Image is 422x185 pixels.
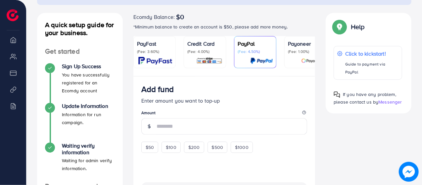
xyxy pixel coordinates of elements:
img: logo [7,9,19,21]
span: $1000 [235,144,249,151]
img: Popup guide [334,91,340,98]
span: Ecomdy Balance: [133,13,175,21]
legend: Amount [141,110,307,118]
h3: Add fund [141,84,174,94]
img: card [301,57,323,65]
span: $100 [166,144,176,151]
p: Waiting for admin verify information. [62,157,115,172]
p: (Fee: 1.00%) [288,49,323,54]
li: Waiting verify information [37,143,123,182]
p: Information for run campaign. [62,111,115,126]
p: (Fee: 4.00%) [187,49,222,54]
p: You have successfully registered for an Ecomdy account [62,71,115,95]
span: $50 [146,144,154,151]
h4: A quick setup guide for your business. [37,21,123,37]
li: Sign Up Success [37,63,123,103]
span: $200 [188,144,200,151]
img: image [399,162,419,182]
p: Credit Card [187,40,222,48]
p: *Minimum balance to create an account is $50, please add more money. [133,23,315,31]
span: If you have any problem, please contact us by [334,91,396,105]
img: Popup guide [334,21,346,33]
span: $500 [212,144,223,151]
p: Help [351,23,365,31]
p: Guide to payment via PayPal [345,60,399,76]
p: Enter amount you want to top-up [141,97,307,105]
p: Click to kickstart! [345,50,399,58]
p: Payoneer [288,40,323,48]
h4: Sign Up Success [62,63,115,69]
p: PayPal [238,40,273,48]
img: card [138,57,172,65]
p: (Fee: 4.50%) [238,49,273,54]
span: Messenger [378,99,402,105]
h4: Get started [37,47,123,56]
p: (Fee: 3.60%) [137,49,172,54]
p: PayFast [137,40,172,48]
img: card [196,57,222,65]
span: $0 [176,13,184,21]
img: card [250,57,273,65]
h4: Waiting verify information [62,143,115,155]
li: Update Information [37,103,123,143]
h4: Update Information [62,103,115,109]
